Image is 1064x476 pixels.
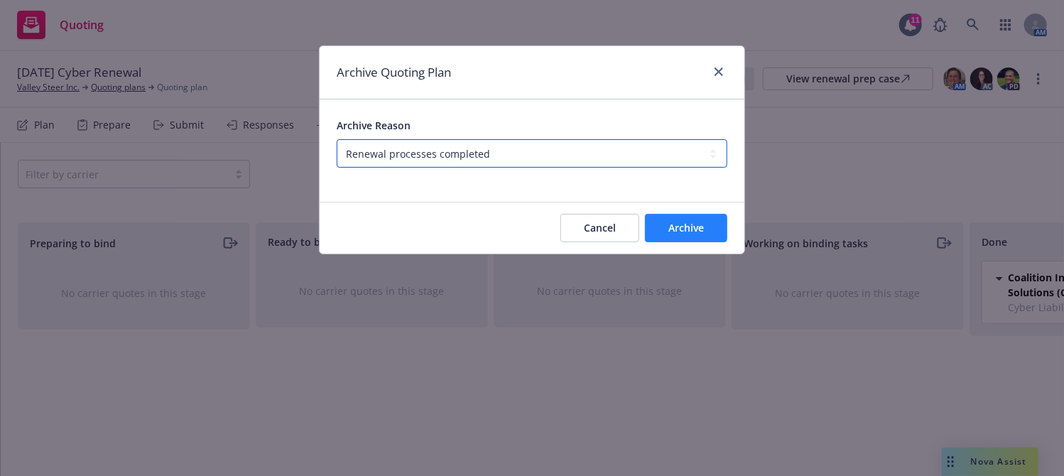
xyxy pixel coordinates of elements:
button: Archive [645,214,727,242]
h1: Archive Quoting Plan [337,63,451,82]
a: close [710,63,727,80]
span: Cancel [584,221,616,234]
button: Cancel [560,214,639,242]
span: Archive Reason [337,119,411,132]
span: Archive [668,221,704,234]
